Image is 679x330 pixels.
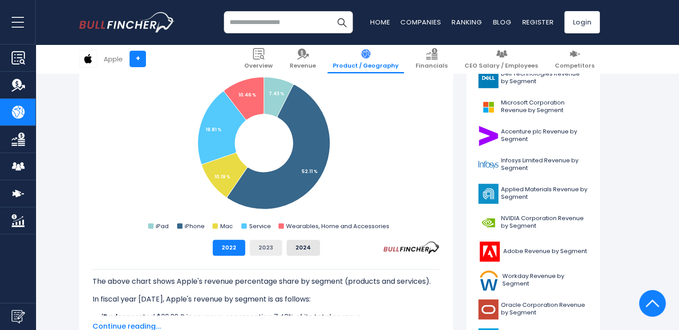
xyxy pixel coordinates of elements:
a: Login [564,11,600,33]
p: In fiscal year [DATE], Apple's revenue by segment is as follows: [93,294,440,305]
img: ORCL logo [478,299,498,319]
tspan: 10.19 % [214,173,230,180]
img: WDAY logo [478,270,500,290]
a: CEO Salary / Employees [459,44,543,73]
img: DELL logo [478,68,498,88]
a: Blog [493,17,511,27]
tspan: 10.46 % [238,92,256,98]
a: Oracle Corporation Revenue by Segment [473,297,593,322]
span: Oracle Corporation Revenue by Segment [501,302,588,317]
a: Workday Revenue by Segment [473,268,593,293]
img: ADBE logo [478,241,501,262]
img: ACN logo [478,126,498,146]
a: Applied Materials Revenue by Segment [473,181,593,206]
span: Competitors [555,62,594,70]
span: Infosys Limited Revenue by Segment [501,157,588,172]
span: Product / Geography [333,62,399,70]
a: Ranking [452,17,482,27]
a: Home [370,17,390,27]
span: CEO Salary / Employees [465,62,538,70]
text: Service [249,222,271,230]
text: iPhone [185,222,205,230]
text: iPad [156,222,169,230]
tspan: 19.81 % [206,126,222,133]
a: Companies [400,17,441,27]
tspan: 52.11 % [302,168,318,175]
span: Overview [244,62,273,70]
a: NVIDIA Corporation Revenue by Segment [473,210,593,235]
span: Applied Materials Revenue by Segment [501,186,588,201]
a: Competitors [550,44,600,73]
a: Register [522,17,554,27]
span: Workday Revenue by Segment [502,273,588,288]
img: MSFT logo [478,97,498,117]
text: Wearables, Home and Accessories [286,222,389,230]
a: Dell Technologies Revenue by Segment [473,66,593,90]
span: Revenue [290,62,316,70]
a: Go to homepage [79,12,175,32]
button: 2024 [287,240,320,256]
img: INFY logo [478,155,498,175]
span: Microsoft Corporation Revenue by Segment [501,99,588,114]
a: Product / Geography [327,44,404,73]
img: AMAT logo [478,184,498,204]
div: Apple [104,54,123,64]
li: generated $29.29 B in revenue, representing 7.43% of its total revenue. [93,312,440,322]
span: Dell Technologies Revenue by Segment [501,70,588,85]
a: Adobe Revenue by Segment [473,239,593,264]
a: Financials [410,44,453,73]
p: The above chart shows Apple's revenue percentage share by segment (products and services). [93,276,440,287]
span: Accenture plc Revenue by Segment [501,128,588,143]
span: Financials [416,62,448,70]
button: 2023 [250,240,282,256]
button: Search [331,11,353,33]
img: NVDA logo [478,213,498,233]
img: AAPL logo [80,50,97,67]
span: Adobe Revenue by Segment [503,248,587,255]
b: iPad [101,312,117,322]
span: NVIDIA Corporation Revenue by Segment [501,215,588,230]
a: + [129,51,146,67]
a: Microsoft Corporation Revenue by Segment [473,95,593,119]
tspan: 7.43 % [269,90,284,97]
text: Mac [220,222,232,230]
svg: Apple's Revenue Share by Segment [93,55,440,233]
a: Accenture plc Revenue by Segment [473,124,593,148]
a: Infosys Limited Revenue by Segment [473,153,593,177]
a: Overview [239,44,278,73]
a: Revenue [284,44,321,73]
img: bullfincher logo [79,12,175,32]
button: 2022 [213,240,245,256]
